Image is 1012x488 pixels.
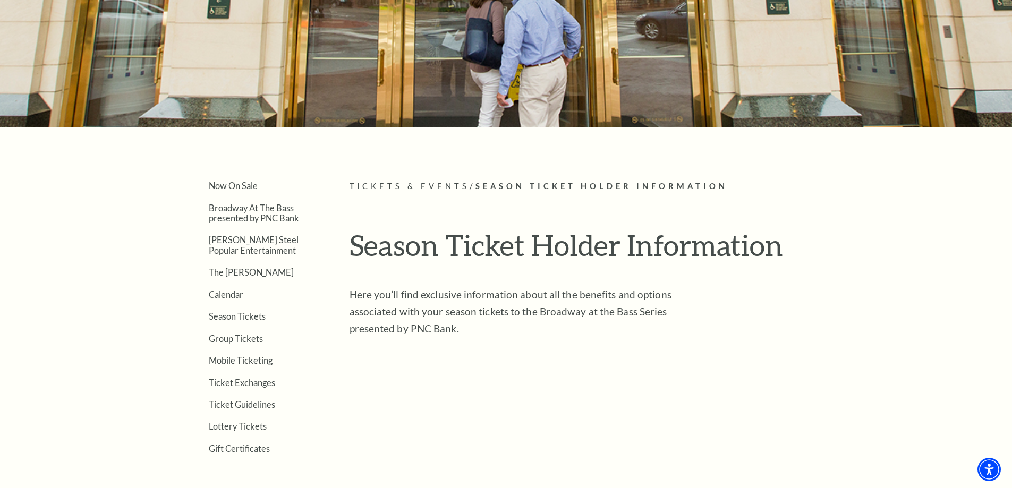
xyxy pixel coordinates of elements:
[209,311,266,321] a: Season Tickets
[209,289,243,299] a: Calendar
[209,333,263,344] a: Group Tickets
[350,182,470,191] span: Tickets & Events
[209,443,270,453] a: Gift Certificates
[350,286,695,337] p: Here you’ll find exclusive information about all the benefits and options associated with your se...
[209,203,299,223] a: Broadway At The Bass presented by PNC Bank
[350,180,836,193] p: /
[209,378,275,388] a: Ticket Exchanges
[209,399,275,409] a: Ticket Guidelines
[209,355,273,365] a: Mobile Ticketing
[209,181,258,191] a: Now On Sale
[977,458,1001,481] div: Accessibility Menu
[475,182,728,191] span: Season Ticket Holder Information
[209,267,294,277] a: The [PERSON_NAME]
[350,228,836,271] h1: Season Ticket Holder Information
[209,235,299,255] a: [PERSON_NAME] Steel Popular Entertainment
[209,421,267,431] a: Lottery Tickets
